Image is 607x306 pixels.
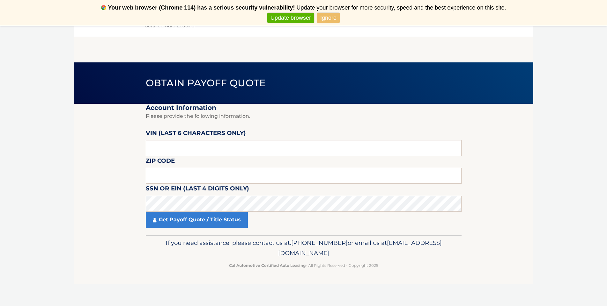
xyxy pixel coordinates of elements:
[150,238,457,258] p: If you need assistance, please contact us at: or email us at
[146,212,248,228] a: Get Payoff Quote / Title Status
[229,263,306,268] strong: Cal Automotive Certified Auto Leasing
[146,156,175,168] label: Zip Code
[146,112,462,121] p: Please provide the following information.
[146,77,266,89] span: Obtain Payoff Quote
[150,262,457,269] p: - All Rights Reserved - Copyright 2025
[146,104,462,112] h2: Account Information
[146,184,249,196] label: SSN or EIN (last 4 digits only)
[108,4,295,11] b: Your web browser (Chrome 114) has a serious security vulnerability!
[317,13,340,23] a: Ignore
[296,4,506,11] span: Update your browser for more security, speed and the best experience on this site.
[291,239,348,246] span: [PHONE_NUMBER]
[146,128,246,140] label: VIN (last 6 characters only)
[267,13,314,23] a: Update browser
